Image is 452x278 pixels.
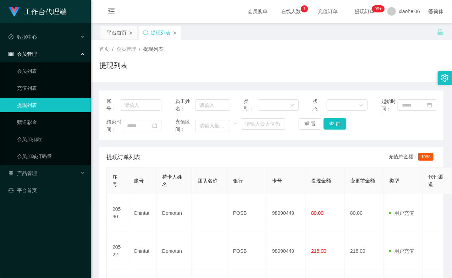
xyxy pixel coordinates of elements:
[162,174,182,187] span: 持卡人姓名
[9,51,37,57] span: 会员管理
[441,74,449,82] i: 图标: setting
[230,120,241,128] span: ~
[120,99,161,111] input: 请输入
[143,30,148,35] i: 图标: sync
[272,178,282,184] span: 卡号
[139,46,140,52] span: /
[129,31,133,35] i: 图标: close
[112,46,114,52] span: /
[429,9,434,14] i: 图标: global
[372,5,385,12] sup: 1069
[9,171,13,176] i: 图标: appstore-o
[344,232,384,270] td: 218.00
[9,170,37,176] span: 产品管理
[311,178,331,184] span: 提现金额
[17,64,85,78] a: 会员列表
[290,103,294,108] i: 图标: down
[314,9,341,14] span: 充值订单
[175,98,195,113] span: 员工姓名：
[9,9,67,14] a: 工作台代理端
[389,178,399,184] span: 类型
[350,178,375,184] span: 变更前金额
[428,174,443,187] span: 代付渠道
[198,178,217,184] span: 团队名称
[156,232,192,270] td: Deniotan
[437,29,443,35] i: 图标: unlock
[299,118,321,130] button: 重 置
[233,178,243,184] span: 银行
[106,153,140,162] span: 提现订单列表
[106,118,123,133] span: 结束时间：
[9,183,85,197] a: 图标: dashboard平台首页
[134,178,144,184] span: 账号
[303,5,306,12] p: 1
[99,60,128,71] h1: 提现列表
[389,248,414,254] span: 用户充值
[266,232,305,270] td: 98990449
[128,232,156,270] td: Chintat
[112,174,117,187] span: 序号
[311,248,326,254] span: 218.00
[99,0,123,23] i: 图标: menu-fold
[106,98,120,113] span: 账号：
[241,118,285,130] input: 请输入最大值为
[266,194,305,232] td: 98990449
[311,210,324,216] span: 80.00
[152,123,157,128] i: 图标: calendar
[9,7,20,17] img: logo.9652507e.png
[195,99,230,111] input: 请输入
[24,0,67,23] h1: 工作台代理端
[227,194,266,232] td: POSB
[128,194,156,232] td: Chintat
[9,34,13,39] i: 图标: check-circle-o
[244,98,258,113] span: 类型：
[324,118,346,130] button: 查 询
[388,153,436,162] div: 充值总金额：
[175,118,195,133] span: 充值区间：
[107,194,128,232] td: 20590
[17,115,85,129] a: 赠送彩金
[195,120,230,131] input: 请输入最小值为
[116,46,136,52] span: 会员管理
[418,153,434,161] span: 1088
[301,5,308,12] sup: 1
[99,46,109,52] span: 首页
[313,98,327,113] span: 状态：
[17,81,85,95] a: 充值列表
[359,103,363,108] i: 图标: down
[173,31,177,35] i: 图标: close
[351,9,378,14] span: 提现订单
[17,132,85,146] a: 会员加扣款
[143,46,163,52] span: 提现列表
[156,194,192,232] td: Deniotan
[227,232,266,270] td: POSB
[9,51,13,56] i: 图标: table
[107,232,128,270] td: 20522
[389,210,414,216] span: 用户充值
[9,34,37,40] span: 数据中心
[344,194,384,232] td: 80.00
[151,26,171,39] div: 提现列表
[277,9,304,14] span: 在线人数
[427,103,432,108] i: 图标: calendar
[17,98,85,112] a: 提现列表
[381,98,398,113] span: 起始时间：
[107,26,127,39] div: 平台首页
[17,149,85,163] a: 会员加减打码量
